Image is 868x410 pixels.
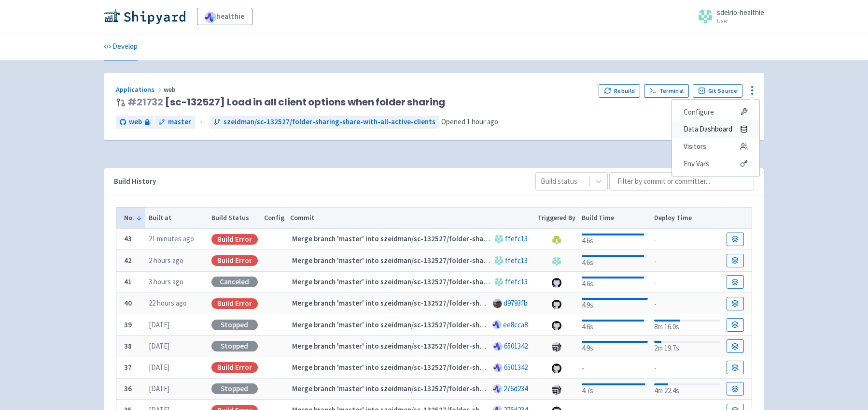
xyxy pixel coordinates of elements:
button: No. [124,213,142,223]
a: ffefc13 [505,256,528,265]
div: Build History [114,176,520,187]
div: Stopped [211,383,258,394]
b: 39 [124,320,132,329]
b: 36 [124,384,132,393]
a: ffefc13 [505,234,528,243]
a: Build Details [727,382,744,395]
th: Triggered By [535,207,579,229]
strong: Merge branch 'master' into szeidman/sc-132527/folder-sharing-share-with-all-active-clients [292,341,592,351]
span: szeidman/sc-132527/folder-sharing-share-with-all-active-clients [224,117,435,128]
a: Build Details [727,297,744,310]
div: - [582,361,648,374]
b: 41 [124,277,132,286]
span: Configure [684,105,714,119]
strong: Merge branch 'master' into szeidman/sc-132527/folder-sharing-share-with-all-active-clients [292,277,592,286]
div: 8m 16.0s [654,318,720,333]
a: sdelrio-healthie User [692,9,764,24]
div: 4.6s [582,275,648,290]
a: 276d234 [504,384,528,393]
a: web [116,116,154,129]
a: szeidman/sc-132527/folder-sharing-share-with-all-active-clients [210,116,439,129]
div: Canceled [211,277,258,287]
a: ee8cca8 [503,320,528,329]
strong: Merge branch 'master' into szeidman/sc-132527/folder-sharing-share-with-all-active-clients [292,298,592,307]
th: Build Time [578,207,651,229]
div: 4.7s [582,381,648,396]
a: Visitors [672,138,759,155]
span: Data Dashboard [684,122,732,136]
a: #21732 [127,95,163,109]
span: [sc-132527] Load in all client options when folder sharing [127,97,445,108]
b: 37 [124,363,132,372]
button: Rebuild [599,84,640,98]
span: Opened [441,117,498,126]
div: - [654,361,720,374]
b: 42 [124,256,132,265]
a: Git Source [693,84,742,98]
small: User [717,18,764,24]
div: 4.9s [582,339,648,354]
a: ffefc13 [505,277,528,286]
time: 1 hour ago [467,117,498,126]
time: [DATE] [149,320,169,329]
b: 40 [124,298,132,307]
span: web [164,85,177,94]
div: 2m 19.7s [654,339,720,354]
div: Build Error [211,255,258,266]
a: Build Details [727,318,744,332]
a: Env Vars [672,155,759,173]
th: Build Status [208,207,261,229]
a: Configure [672,103,759,121]
div: - [654,276,720,289]
a: d9793fb [504,298,528,307]
a: Build Details [727,254,744,267]
img: Shipyard logo [104,9,185,24]
div: Build Error [211,362,258,373]
div: Build Error [211,298,258,309]
a: 6501342 [504,341,528,351]
div: - [654,233,720,246]
a: Build Details [727,275,744,289]
span: ← [199,117,206,128]
div: 4.6s [582,253,648,268]
div: - [654,297,720,310]
a: Build Details [727,361,744,374]
a: master [154,116,195,129]
time: [DATE] [149,341,169,351]
div: 4.6s [582,232,648,247]
span: web [129,117,142,128]
strong: Merge branch 'master' into szeidman/sc-132527/folder-sharing-share-with-all-active-clients [292,256,592,265]
strong: Merge branch 'master' into szeidman/sc-132527/folder-sharing-share-with-all-active-clients [292,363,592,372]
b: 43 [124,234,132,243]
div: 4.9s [582,296,648,311]
span: Env Vars [684,157,709,171]
th: Built at [145,207,208,229]
div: 4.6s [582,318,648,333]
a: Build Details [727,339,744,353]
time: 21 minutes ago [149,234,194,243]
a: Data Dashboard [672,120,759,138]
strong: Merge branch 'master' into szeidman/sc-132527/folder-sharing-share-with-all-active-clients [292,384,592,393]
a: healthie [197,8,252,25]
th: Deploy Time [651,207,723,229]
div: Stopped [211,320,258,330]
time: 22 hours ago [149,298,187,307]
strong: Merge branch 'master' into szeidman/sc-132527/folder-sharing-share-with-all-active-clients [292,320,592,329]
div: 4m 22.4s [654,381,720,396]
span: sdelrio-healthie [717,8,764,17]
a: Applications [116,85,164,94]
span: Visitors [684,140,706,153]
a: Terminal [644,84,689,98]
div: Stopped [211,341,258,351]
th: Config [261,207,287,229]
time: 3 hours ago [149,277,183,286]
strong: Merge branch 'master' into szeidman/sc-132527/folder-sharing-share-with-all-active-clients [292,234,592,243]
a: Build Details [727,233,744,246]
time: [DATE] [149,363,169,372]
b: 38 [124,341,132,351]
div: - [654,254,720,267]
span: master [168,117,191,128]
input: Filter by commit or committer... [609,172,754,190]
div: Build Error [211,234,258,245]
th: Commit [287,207,535,229]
